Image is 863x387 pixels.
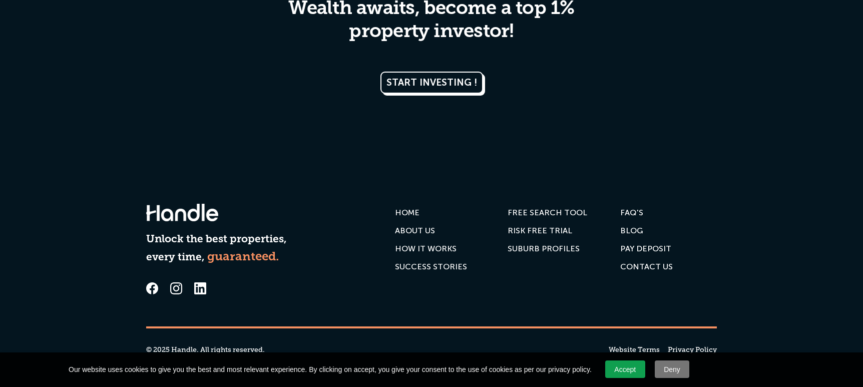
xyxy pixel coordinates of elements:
a: Privacy Policy [668,345,717,355]
a: FREE SEARCH TOOL [508,204,587,222]
div: Contact us [620,262,673,272]
a: START INVESTING ! [380,72,483,94]
a: SUCCESS STORIES [395,258,467,276]
div: HOME [395,208,419,218]
a: Website Terms [609,345,660,355]
a: Deny [655,360,690,378]
div: FAQ'S [620,208,643,218]
a: ABOUT US [395,222,435,240]
div: SUBURB PROFILES [508,244,580,254]
strong: guaranteed. [207,251,279,263]
strong: Unlock the best properties, every time, [146,234,287,263]
a: Accept [605,360,645,378]
div: © 2025 Handle. All rights reserved. [146,344,265,355]
a: HOME [395,204,419,222]
a: RISK FREE TRIAL [508,222,572,240]
div: SUCCESS STORIES [395,262,467,272]
a: PAY DEPOSIT [620,240,671,258]
span: Our website uses cookies to give you the best and most relevant experience. By clicking on accept... [69,364,592,374]
div: PAY DEPOSIT [620,244,671,254]
a: Blog [620,222,643,240]
div: ABOUT US [395,226,435,236]
div: HOW IT WORKS [395,244,457,254]
a: SUBURB PROFILES [508,240,580,258]
div: FREE SEARCH TOOL [508,208,587,218]
div: RISK FREE TRIAL [508,226,572,236]
a: HOW IT WORKS [395,240,457,258]
a: FAQ'S [620,204,643,222]
a: Contact us [620,258,673,276]
div: Blog [620,226,643,236]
